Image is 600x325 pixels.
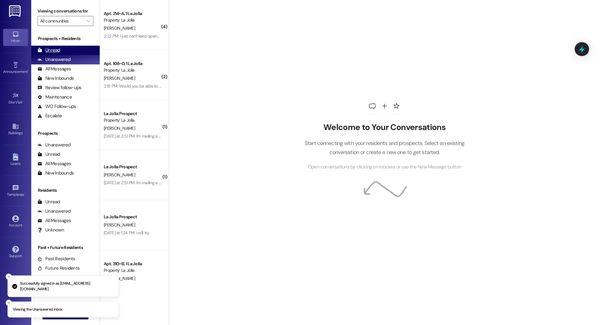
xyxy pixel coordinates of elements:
div: Property: La Jolla [104,67,162,74]
div: La Jolla Prospect [104,214,162,220]
p: Viewing the Unanswered inbox [13,307,62,312]
span: • [22,99,23,104]
a: Site Visit • [3,90,28,107]
div: Residents [31,187,100,194]
h2: Welcome to Your Conversations [295,122,474,132]
div: Future Residents [37,265,80,272]
p: Start connecting with your residents and prospects. Select an existing conversation or create a n... [295,139,474,157]
div: Unanswered [37,56,71,63]
span: Open conversations by clicking on inboxes or use the New Message button [308,163,461,171]
span: [PERSON_NAME] [104,222,135,228]
span: [PERSON_NAME] [104,25,135,31]
span: • [24,191,25,196]
a: Templates • [3,183,28,200]
div: Unanswered [37,208,71,215]
i:  [87,18,90,23]
div: La Jolla Prospect [104,110,162,117]
img: ResiDesk Logo [9,5,22,17]
button: Close toast [6,274,12,280]
div: Past + Future Residents [31,244,100,251]
span: [PERSON_NAME] [104,172,135,178]
div: Apt. 108~D, 1 La Jolla [104,60,162,67]
div: Unread [37,151,60,158]
div: All Messages [37,66,71,72]
span: [PERSON_NAME] [104,75,135,81]
a: Support [3,244,28,261]
span: • [28,69,29,73]
div: 2:22 PM: I just can't keep spending this much amounts rn! And I paid my months rent for Sep [104,33,270,39]
div: Property: La Jolla [104,267,162,274]
div: Escalate [37,113,62,119]
button: Close toast [6,300,12,306]
div: Maintenance [37,94,72,100]
a: Buildings [3,121,28,138]
div: Apt. 214~A, 1 La Jolla [104,10,162,17]
div: La Jolla Prospect [104,164,162,170]
div: [DATE] at 2:51 PM: I'm mailing a check but it might not be there before the 5. Is that ok? [104,133,258,139]
a: Account [3,213,28,230]
div: Property: La Jolla [104,117,162,124]
p: Successfully signed in as [EMAIL_ADDRESS][DOMAIN_NAME] [20,281,113,292]
div: All Messages [37,160,71,167]
div: [DATE] at 2:51 PM: I'm mailing a check but it might not be there before the 5. Is that ok? [104,180,258,185]
div: Apt. 310~B, 1 La Jolla [104,261,162,267]
div: Unread [37,199,60,205]
div: Review follow-ups [37,84,81,91]
label: Viewing conversations for [37,6,93,16]
a: Leads [3,152,28,169]
div: New Inbounds [37,75,74,82]
div: Unknown [37,227,64,233]
div: Past Residents [37,256,75,262]
span: [PERSON_NAME] [104,125,135,131]
div: Property: La Jolla [104,17,162,23]
div: Unread [37,47,60,53]
div: WO Follow-ups [37,103,76,110]
div: All Messages [37,217,71,224]
div: Unanswered [37,142,71,148]
div: [DATE] at 1:24 PM: i will try [104,230,149,236]
div: New Inbounds [37,170,74,176]
a: Inbox [3,29,28,46]
input: All communities [40,16,83,26]
div: Prospects [31,130,100,137]
div: 2:19 PM: Would you be able to send me the esa documents please? [104,83,226,89]
span: [PERSON_NAME] [104,276,135,281]
div: Prospects + Residents [31,35,100,42]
